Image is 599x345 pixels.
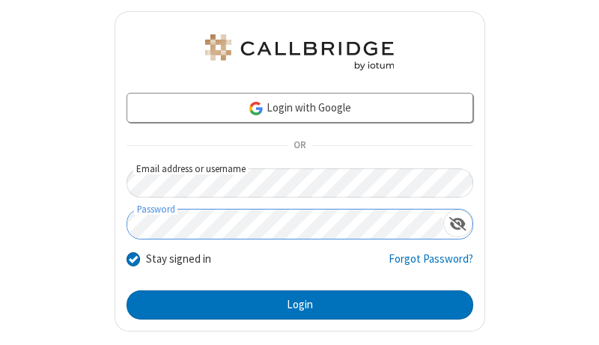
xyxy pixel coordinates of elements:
[127,168,473,198] input: Email address or username
[389,251,473,279] a: Forgot Password?
[443,210,472,237] div: Show password
[127,93,473,123] a: Login with Google
[562,306,588,335] iframe: Chat
[202,34,397,70] img: Astra
[288,135,311,156] span: OR
[127,290,473,320] button: Login
[248,100,264,117] img: google-icon.png
[146,251,211,268] label: Stay signed in
[127,210,443,239] input: Password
